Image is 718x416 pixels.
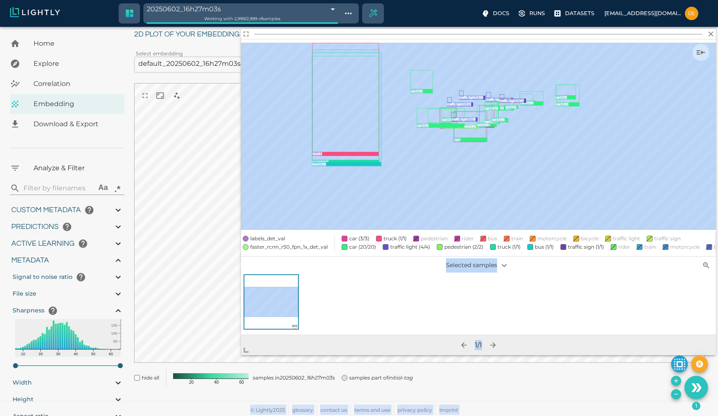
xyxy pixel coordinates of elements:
span: traffic sign [654,235,681,242]
button: Close overlay [706,29,716,39]
text: traffic light : 0.863 [486,98,511,101]
div: 1 / 1 [475,340,482,350]
text: 50 [91,352,96,356]
div: Aa [98,183,108,193]
span: Home [34,39,118,49]
span: Height [13,395,34,403]
text: car : 0.102 [504,105,516,109]
text: car : 0.098 [520,101,534,104]
span: traffic light [613,235,640,242]
text: car : 0.191 [555,95,567,99]
img: Lightly [10,7,60,17]
span: 1 [692,402,700,410]
text: car : 0.184 [499,107,512,110]
i: initial-tag [388,374,413,381]
span: pedestrian [421,235,448,242]
a: glossary [292,407,313,413]
a: terms and use [354,407,390,413]
text: car : 0.102 [491,106,504,110]
button: Show tag tree [341,6,355,21]
text: traffic light : 0.215 [447,102,471,106]
text: car : 0.085 [493,118,507,122]
img: demo@teamlightly.com [685,7,698,20]
i: 20250602_16h27m03s [280,374,335,381]
text: traffic sign : 0.067 [500,99,524,102]
text: car : 0.119 [417,124,429,127]
span: File size [13,290,36,297]
span: bus (1/1) [535,244,554,250]
text: traffic light : 0.391 [459,96,483,99]
span: samples in [253,374,335,382]
span: Signal to noise ratio [13,273,73,281]
text: car : 1 [440,124,446,128]
text: car : 0.987 [477,122,490,126]
p: Datasets [565,9,594,17]
p: Docs [493,9,509,17]
span: Sharpness [13,307,44,314]
button: Add the selected 1 samples to in-place to the tag 20250602_16h27m03s [671,376,681,386]
span: Embedding [34,99,118,109]
text: car : 0.181 [411,89,423,93]
div: Create selection [363,3,383,23]
span: Predictions [11,223,59,231]
a: Download [10,114,124,134]
text: car : 0.056 [492,118,505,122]
text: car : 0.163 [557,102,569,106]
span: motorcycle [670,244,700,250]
button: Use the 1 selected sample as the basis for your new tag [684,376,708,399]
text: 10 [21,352,25,356]
button: help [75,235,91,252]
label: Select embedding [136,50,183,57]
a: contact us [320,407,347,413]
h6: 2D plot of your embedding [134,26,705,43]
text: pedestrian : 0.064 [451,125,476,128]
text: 20 [189,380,194,385]
span: Correlation [34,79,118,89]
span: bicycle [581,235,599,242]
button: help [240,26,257,43]
text: car : 1 [454,138,461,141]
span: Metadata [11,257,49,264]
p: Runs [529,9,545,17]
button: make selected active [671,356,688,372]
p: Selected samples [399,258,558,273]
a: Correlation [10,74,124,94]
span: labels_det_val [250,234,285,243]
span: Width [13,379,32,386]
span: rider [618,244,630,250]
text: car : 0.078 [485,106,498,110]
button: help [59,218,75,235]
text: 30 [56,352,60,356]
span: bus [488,235,497,242]
span: Working with 2,999 / 2,999 of samples [204,16,280,21]
span: Download & Export [34,119,118,129]
text: 60 [109,352,113,356]
a: Explore [10,54,124,74]
button: help [73,269,89,286]
a: Embedding [10,94,124,114]
button: Show sample details [692,44,709,61]
a: Switch to crop dataset [119,3,140,23]
button: help [44,302,61,319]
text: 20 [39,352,43,356]
p: [EMAIL_ADDRESS][DOMAIN_NAME] [604,9,682,17]
div: 20250602_16h27m03s [147,3,338,15]
text: car : 1 [454,138,460,142]
button: use case sensitivity [96,181,110,195]
text: 60 [239,380,244,385]
button: View full details [241,29,251,39]
div: select nearest neighbors when clicking [168,86,186,105]
span: Custom metadata [11,206,81,214]
text: 40 [74,352,78,356]
span: hide all [142,374,159,382]
button: Reset the selection of samples [691,356,708,372]
text: bus : 0.158 [312,162,326,166]
span: default_20250602_16h27m03s [138,60,241,68]
span: samples part of [349,374,413,382]
text: pedestrian : 0.24 [444,125,467,128]
button: help [81,202,98,218]
button: view in fullscreen [137,88,153,103]
button: Remove the selected 1 samples in-place from the tag 20250602_16h27m03s [671,389,681,399]
span: motorcycle [537,235,567,242]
